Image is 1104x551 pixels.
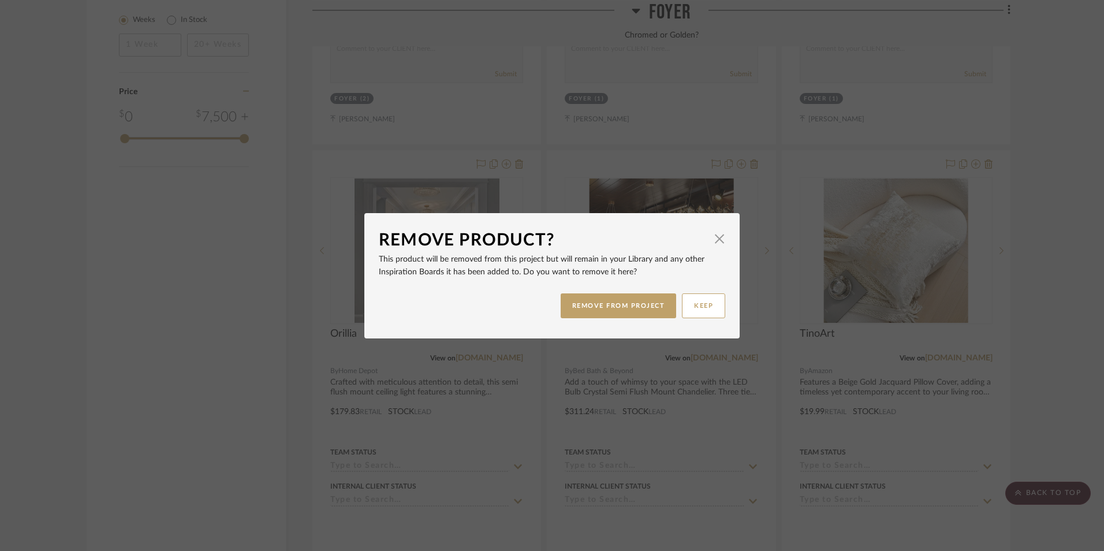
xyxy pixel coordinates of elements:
[708,228,731,251] button: Close
[379,228,725,253] dialog-header: Remove Product?
[682,293,725,318] button: KEEP
[561,293,677,318] button: REMOVE FROM PROJECT
[379,253,725,278] p: This product will be removed from this project but will remain in your Library and any other Insp...
[379,228,708,253] div: Remove Product?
